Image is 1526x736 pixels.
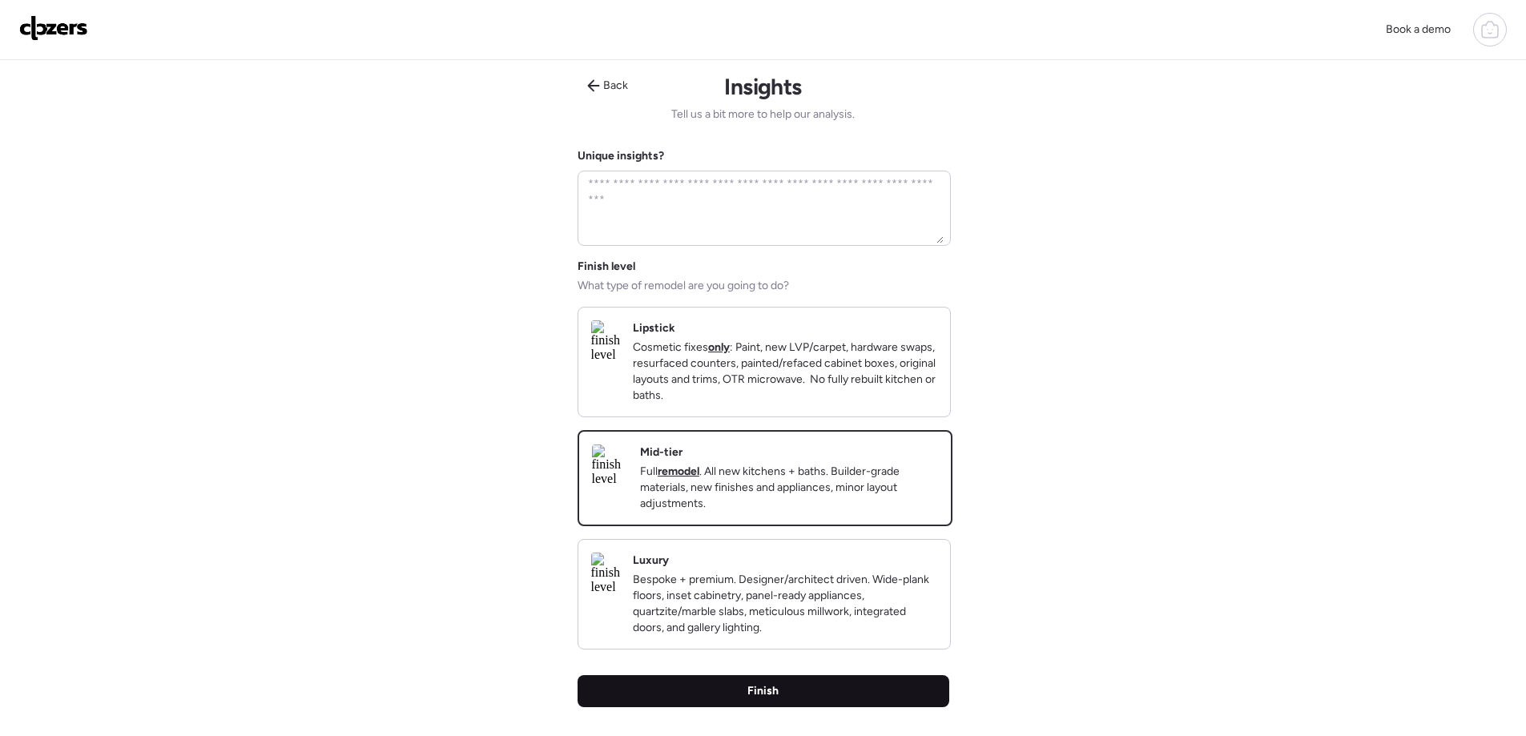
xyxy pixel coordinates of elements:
h1: Insights [724,73,802,100]
p: Cosmetic fixes : Paint, new LVP/carpet, hardware swaps, resurfaced counters, painted/refaced cabi... [633,340,937,404]
strong: only [708,340,730,354]
p: Bespoke + premium. Designer/architect driven. Wide-plank floors, inset cabinetry, panel-ready app... [633,572,937,636]
h2: Luxury [633,553,669,569]
img: Logo [19,15,88,41]
img: finish level [591,553,620,594]
span: Finish level [578,259,635,275]
span: Back [603,78,628,94]
img: finish level [591,320,620,362]
strong: remodel [658,465,699,478]
img: finish level [592,444,627,486]
span: Finish [747,683,779,699]
p: Full . All new kitchens + baths. Builder-grade materials, new finishes and appliances, minor layo... [640,464,938,512]
span: Tell us a bit more to help our analysis. [671,107,855,123]
h2: Lipstick [633,320,675,336]
span: Book a demo [1386,22,1451,36]
label: Unique insights? [578,149,664,163]
span: What type of remodel are you going to do? [578,278,789,294]
h2: Mid-tier [640,444,682,461]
